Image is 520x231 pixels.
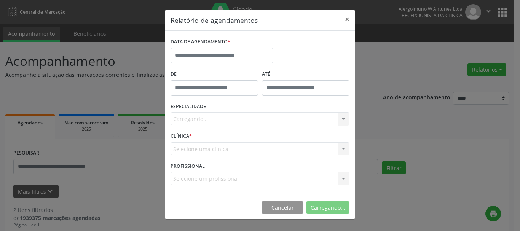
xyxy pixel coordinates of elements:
button: Carregando... [306,201,349,214]
button: Close [340,10,355,29]
label: DATA DE AGENDAMENTO [171,36,230,48]
label: De [171,69,258,80]
button: Cancelar [262,201,303,214]
label: CLÍNICA [171,131,192,142]
label: ESPECIALIDADE [171,101,206,113]
label: ATÉ [262,69,349,80]
h5: Relatório de agendamentos [171,15,258,25]
label: PROFISSIONAL [171,160,205,172]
